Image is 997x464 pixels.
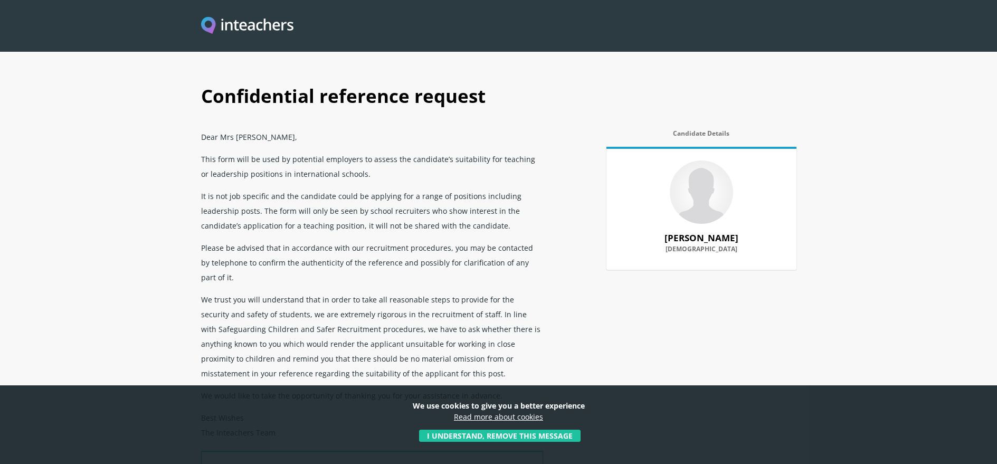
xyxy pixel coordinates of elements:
button: I understand, remove this message [419,430,581,442]
p: This form will be used by potential employers to assess the candidate’s suitability for teaching ... [201,148,543,185]
p: It is not job specific and the candidate could be applying for a range of positions including lea... [201,185,543,236]
strong: We use cookies to give you a better experience [413,401,585,411]
p: Dear Mrs [PERSON_NAME], [201,126,543,148]
label: Candidate Details [606,130,796,144]
a: Visit this site's homepage [201,17,294,35]
p: We would like to take the opportunity of thanking you for your assistance in advance. [201,384,543,406]
label: [DEMOGRAPHIC_DATA] [619,245,784,259]
img: 79440 [670,160,733,224]
a: Read more about cookies [454,412,543,422]
h1: Confidential reference request [201,74,796,126]
p: Please be advised that in accordance with our recruitment procedures, you may be contacted by tel... [201,236,543,288]
img: Inteachers [201,17,294,35]
p: We trust you will understand that in order to take all reasonable steps to provide for the securi... [201,288,543,384]
strong: [PERSON_NAME] [664,232,738,244]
